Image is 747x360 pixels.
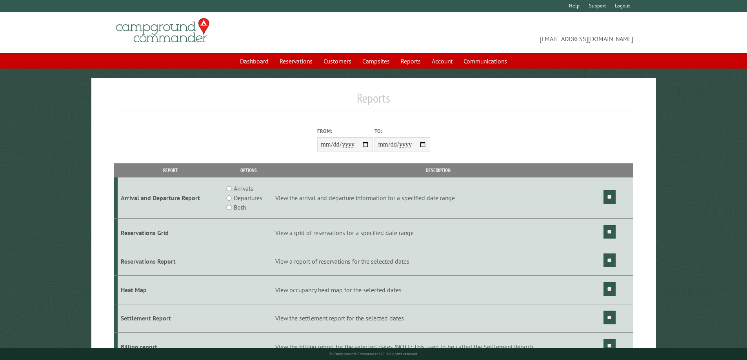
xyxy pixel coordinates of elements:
[274,304,602,333] td: View the settlement report for the selected dates
[118,177,223,219] td: Arrival and Departure Report
[234,184,253,193] label: Arrivals
[118,219,223,247] td: Reservations Grid
[114,90,634,112] h1: Reports
[235,54,273,69] a: Dashboard
[274,163,602,177] th: Description
[274,247,602,275] td: View a report of reservations for the selected dates
[319,54,356,69] a: Customers
[396,54,425,69] a: Reports
[329,351,418,356] small: © Campground Commander LLC. All rights reserved.
[118,275,223,304] td: Heat Map
[358,54,394,69] a: Campsites
[317,127,373,135] label: From:
[114,15,212,46] img: Campground Commander
[274,275,602,304] td: View occupancy heat map for the selected dates
[234,203,246,212] label: Both
[275,54,317,69] a: Reservations
[459,54,512,69] a: Communications
[374,127,430,135] label: To:
[223,163,274,177] th: Options
[118,304,223,333] td: Settlement Report
[274,219,602,247] td: View a grid of reservations for a specified date range
[118,163,223,177] th: Report
[118,247,223,275] td: Reservations Report
[374,22,634,43] span: [EMAIL_ADDRESS][DOMAIN_NAME]
[274,177,602,219] td: View the arrival and departure information for a specified date range
[427,54,457,69] a: Account
[234,193,262,203] label: Departures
